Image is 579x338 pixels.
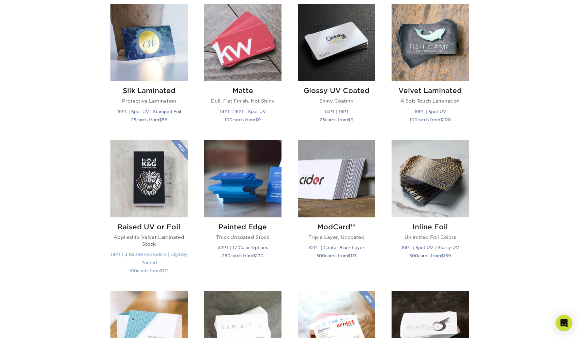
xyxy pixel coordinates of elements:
p: Thick Uncoated Stock [204,234,281,241]
p: A Soft Touch Lamination [392,97,469,104]
span: $ [159,117,162,122]
span: $ [160,268,163,273]
small: cards from [129,268,169,273]
span: $ [348,117,351,122]
span: 56 [162,117,167,122]
a: Matte Business Cards Matte Dull, Flat Finish, Not Shiny 14PT | 16PT | Spot UV 100cards from$9 [204,4,281,132]
p: Triple Layer, Uncoated [298,234,375,241]
p: Applied to Velvet Laminated Stock [110,234,188,248]
h2: Velvet Laminated [392,87,469,95]
span: 9 [351,117,353,122]
span: 9 [258,117,261,122]
small: cards from [410,117,451,122]
span: 25 [131,117,136,122]
h2: Glossy UV Coated [298,87,375,95]
small: 19PT | Spot UV | Stamped Foil [117,109,181,114]
span: $ [440,117,443,122]
span: 113 [351,253,357,258]
a: ModCard™ Business Cards ModCard™ Triple Layer, Uncoated 32PT | Center Black Layer 500cards from$113 [298,140,375,283]
span: $ [255,117,258,122]
small: 16PT | Spot UV | Glossy UV [401,245,459,250]
img: ModCard™ Business Cards [298,140,375,217]
span: 500 [409,253,418,258]
img: Matte Business Cards [204,4,281,81]
span: 130 [256,253,263,258]
span: $ [348,253,351,258]
p: Shiny Coating [298,97,375,104]
h2: Matte [204,87,281,95]
h2: Raised UV or Foil [110,223,188,231]
span: 159 [444,253,451,258]
a: Glossy UV Coated Business Cards Glossy UV Coated Shiny Coating 14PT | 16PT 25cards from$9 [298,4,375,132]
img: Velvet Laminated Business Cards [392,4,469,81]
small: 14PT | 16PT | Spot UV [220,109,266,114]
span: $ [253,253,256,258]
span: 100 [129,268,137,273]
img: New Product [171,140,188,160]
span: 250 [222,253,230,258]
div: Open Intercom Messenger [556,315,572,331]
span: 500 [316,253,325,258]
h2: ModCard™ [298,223,375,231]
small: 19PT | 3 Raised Foil Colors | Digitally Printed [111,252,187,265]
small: cards from [225,117,261,122]
h2: Painted Edge [204,223,281,231]
small: 19PT | Spot UV [414,109,446,114]
p: Dull, Flat Finish, Not Shiny [204,97,281,104]
img: Raised UV or Foil Business Cards [110,140,188,217]
small: 14PT | 16PT [324,109,349,114]
span: 25 [320,117,325,122]
p: Protective Lamination [110,97,188,104]
small: cards from [316,253,357,258]
a: Silk Laminated Business Cards Silk Laminated Protective Lamination 19PT | Spot UV | Stamped Foil ... [110,4,188,132]
small: cards from [320,117,353,122]
small: 32PT | 17 Color Options [218,245,268,250]
a: Velvet Laminated Business Cards Velvet Laminated A Soft Touch Lamination 19PT | Spot UV 100cards ... [392,4,469,132]
span: 100 [410,117,417,122]
small: cards from [222,253,263,258]
span: 112 [163,268,169,273]
img: New Product [358,291,375,311]
img: Silk Laminated Business Cards [110,4,188,81]
img: Painted Edge Business Cards [204,140,281,217]
span: 100 [225,117,232,122]
a: Inline Foil Business Cards Inline Foil Unlimited Foil Colors 16PT | Spot UV | Glossy UV 500cards ... [392,140,469,283]
span: 100 [443,117,451,122]
small: cards from [409,253,451,258]
span: $ [441,253,444,258]
h2: Inline Foil [392,223,469,231]
small: cards from [131,117,167,122]
small: 32PT | Center Black Layer [308,245,364,250]
a: Painted Edge Business Cards Painted Edge Thick Uncoated Stock 32PT | 17 Color Options 250cards fr... [204,140,281,283]
a: Raised UV or Foil Business Cards Raised UV or Foil Applied to Velvet Laminated Stock 19PT | 3 Rai... [110,140,188,283]
h2: Silk Laminated [110,87,188,95]
p: Unlimited Foil Colors [392,234,469,241]
img: Glossy UV Coated Business Cards [298,4,375,81]
img: Inline Foil Business Cards [392,140,469,217]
